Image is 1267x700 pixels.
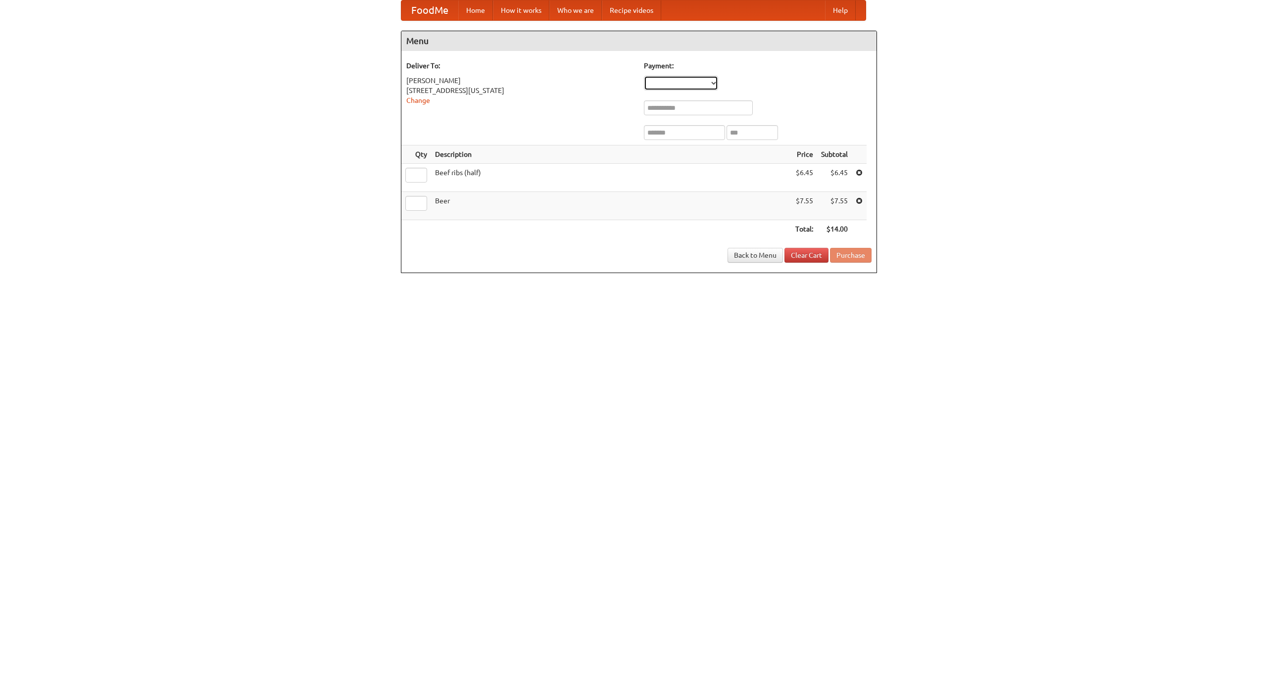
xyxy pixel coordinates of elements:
[817,220,852,238] th: $14.00
[431,145,791,164] th: Description
[817,164,852,192] td: $6.45
[791,192,817,220] td: $7.55
[431,164,791,192] td: Beef ribs (half)
[549,0,602,20] a: Who we are
[458,0,493,20] a: Home
[817,145,852,164] th: Subtotal
[817,192,852,220] td: $7.55
[825,0,856,20] a: Help
[644,61,872,71] h5: Payment:
[791,164,817,192] td: $6.45
[401,31,877,51] h4: Menu
[401,0,458,20] a: FoodMe
[728,248,783,263] a: Back to Menu
[602,0,661,20] a: Recipe videos
[406,96,430,104] a: Change
[791,220,817,238] th: Total:
[493,0,549,20] a: How it works
[406,61,634,71] h5: Deliver To:
[784,248,828,263] a: Clear Cart
[406,86,634,95] div: [STREET_ADDRESS][US_STATE]
[431,192,791,220] td: Beer
[791,145,817,164] th: Price
[406,76,634,86] div: [PERSON_NAME]
[830,248,872,263] button: Purchase
[401,145,431,164] th: Qty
